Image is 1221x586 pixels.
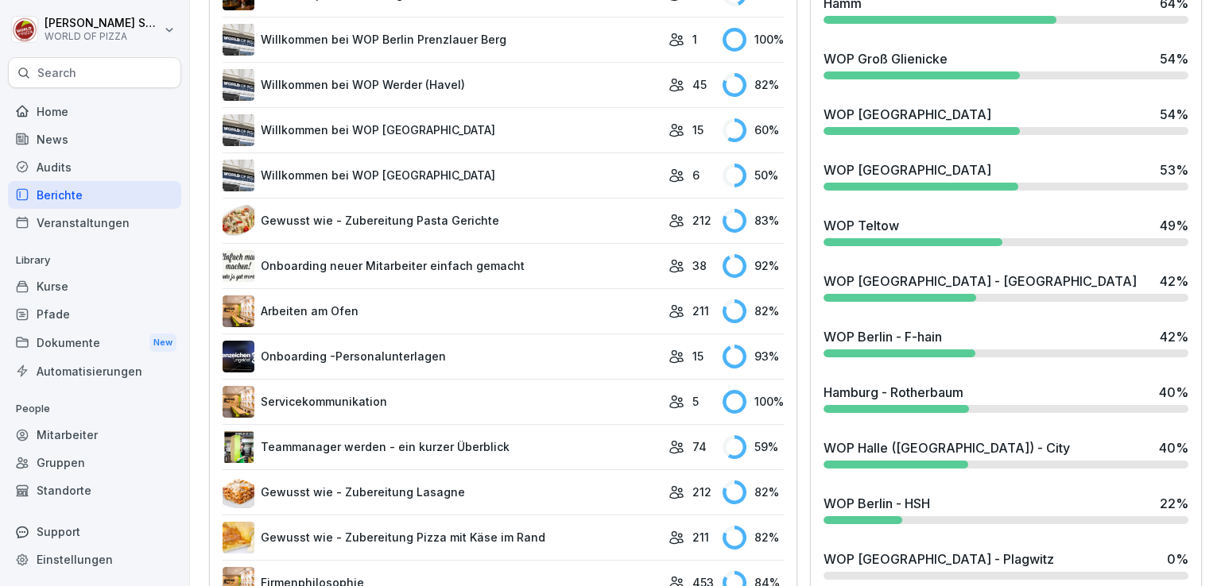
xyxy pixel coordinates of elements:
p: 74 [692,438,707,455]
a: Pfade [8,300,181,328]
p: 212 [692,484,711,500]
p: 5 [692,393,699,410]
div: WOP [GEOGRAPHIC_DATA] - [GEOGRAPHIC_DATA] [824,272,1137,291]
img: xcepeeat5wdmikzod9p6gcxz.png [223,431,254,463]
div: 82 % [723,299,784,323]
a: Standorte [8,476,181,504]
a: Automatisierungen [8,357,181,385]
img: alily79vyphtql0bggw7apab.png [223,476,254,508]
a: WOP Berlin - F-hain42% [817,321,1195,364]
a: Willkommen bei WOP [GEOGRAPHIC_DATA] [223,160,661,191]
a: News [8,125,181,153]
div: 0 % [1167,549,1188,569]
div: WOP Groß Glienicke [824,49,948,68]
a: WOP [GEOGRAPHIC_DATA]53% [817,154,1195,197]
p: 38 [692,257,707,274]
div: 82 % [723,73,784,97]
a: Willkommen bei WOP Werder (Havel) [223,69,661,101]
img: mu4g9o7ybtwdv45nsapirq70.png [223,69,254,101]
a: Home [8,98,181,125]
a: WOP [GEOGRAPHIC_DATA] - Plagwitz0% [817,543,1195,586]
a: Veranstaltungen [8,209,181,237]
a: Willkommen bei WOP Berlin Prenzlauer Berg [223,24,661,56]
a: Kurse [8,272,181,300]
div: 40 % [1159,383,1188,402]
div: 54 % [1160,49,1188,68]
p: 15 [692,348,704,364]
a: WOP Teltow49% [817,210,1195,253]
img: ax2nnx46jihk0u0mqtqfo3fl.png [223,24,254,56]
img: oj3wlxclwqmvs3yn8voeppsp.png [223,205,254,237]
a: WOP [GEOGRAPHIC_DATA]54% [817,98,1195,141]
div: 82 % [723,526,784,549]
div: 83 % [723,209,784,233]
div: WOP Berlin - HSH [824,494,930,513]
img: jqubbvx9c2r4yejefextytfg.png [223,250,254,282]
p: Search [37,65,76,81]
div: Berichte [8,181,181,209]
a: Gruppen [8,449,181,476]
div: WOP Berlin - F-hain [824,327,942,346]
a: WOP Groß Glienicke54% [817,43,1195,86]
img: ax2nnx46jihk0u0mqtqfo3fl.png [223,114,254,146]
img: vtg8wtk978b0wp9ujzlvadp1.png [223,341,254,372]
div: 54 % [1160,105,1188,124]
div: 100 % [723,390,784,414]
p: [PERSON_NAME] Seraphim [45,17,161,30]
a: Arbeiten am Ofen [223,295,661,327]
div: WOP Halle ([GEOGRAPHIC_DATA]) - City [824,438,1070,457]
div: 93 % [723,345,784,368]
p: People [8,396,181,422]
div: Support [8,518,181,546]
div: 42 % [1160,327,1188,346]
a: Einstellungen [8,546,181,573]
a: Servicekommunikation [223,386,661,418]
img: p281yqwh3pq8w88p73l9lox5.png [223,522,254,553]
img: uugitu6l1qhdgeizkitdqip6.png [223,386,254,418]
div: 50 % [723,164,784,187]
p: Library [8,248,181,273]
div: 42 % [1160,272,1188,291]
a: Hamburg - Rotherbaum40% [817,376,1195,419]
div: New [149,333,176,352]
a: WOP Berlin - HSH22% [817,488,1195,530]
p: 15 [692,121,704,138]
p: 1 [692,31,697,48]
p: 6 [692,167,700,183]
a: Onboarding neuer Mitarbeiter einfach gemacht [223,250,661,282]
div: WOP [GEOGRAPHIC_DATA] - Plagwitz [824,549,1054,569]
a: Willkommen bei WOP [GEOGRAPHIC_DATA] [223,114,661,146]
p: 212 [692,212,711,229]
p: 45 [692,76,707,93]
div: 100 % [723,28,784,52]
img: ax2nnx46jihk0u0mqtqfo3fl.png [223,160,254,191]
a: Teammanager werden - ein kurzer Überblick [223,431,661,463]
div: 60 % [723,118,784,142]
p: 211 [692,303,709,319]
div: 92 % [723,254,784,278]
div: 22 % [1160,494,1188,513]
a: Gewusst wie - Zubereitung Pasta Gerichte [223,205,661,237]
div: 49 % [1160,216,1188,235]
a: WOP Halle ([GEOGRAPHIC_DATA]) - City40% [817,432,1195,475]
a: Mitarbeiter [8,421,181,449]
div: WOP [GEOGRAPHIC_DATA] [824,105,991,124]
p: WORLD OF PIZZA [45,31,161,42]
a: Audits [8,153,181,181]
a: Onboarding -Personalunterlagen [223,341,661,372]
a: Gewusst wie - Zubereitung Pizza mit Käse im Rand [223,522,661,553]
div: 82 % [723,480,784,504]
a: DokumenteNew [8,328,181,357]
div: 59 % [723,435,784,459]
img: os6dg2hw3carydpubi7llkzo.png [223,295,254,327]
